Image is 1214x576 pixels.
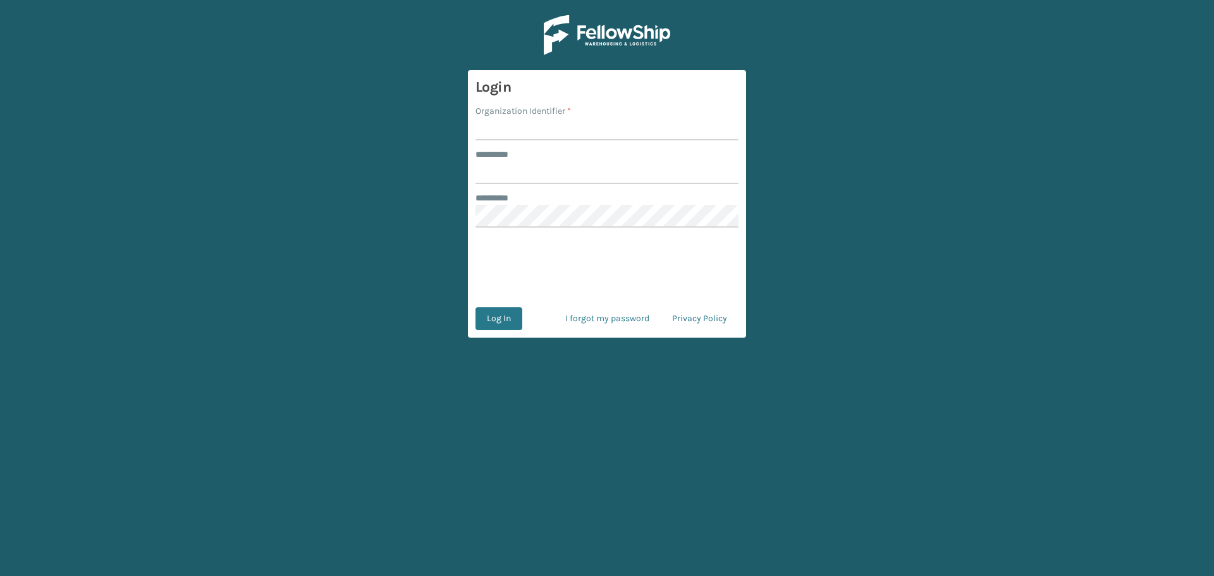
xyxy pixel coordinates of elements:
a: Privacy Policy [661,307,739,330]
h3: Login [475,78,739,97]
label: Organization Identifier [475,104,571,118]
iframe: reCAPTCHA [511,243,703,292]
a: I forgot my password [554,307,661,330]
img: Logo [544,15,670,55]
button: Log In [475,307,522,330]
